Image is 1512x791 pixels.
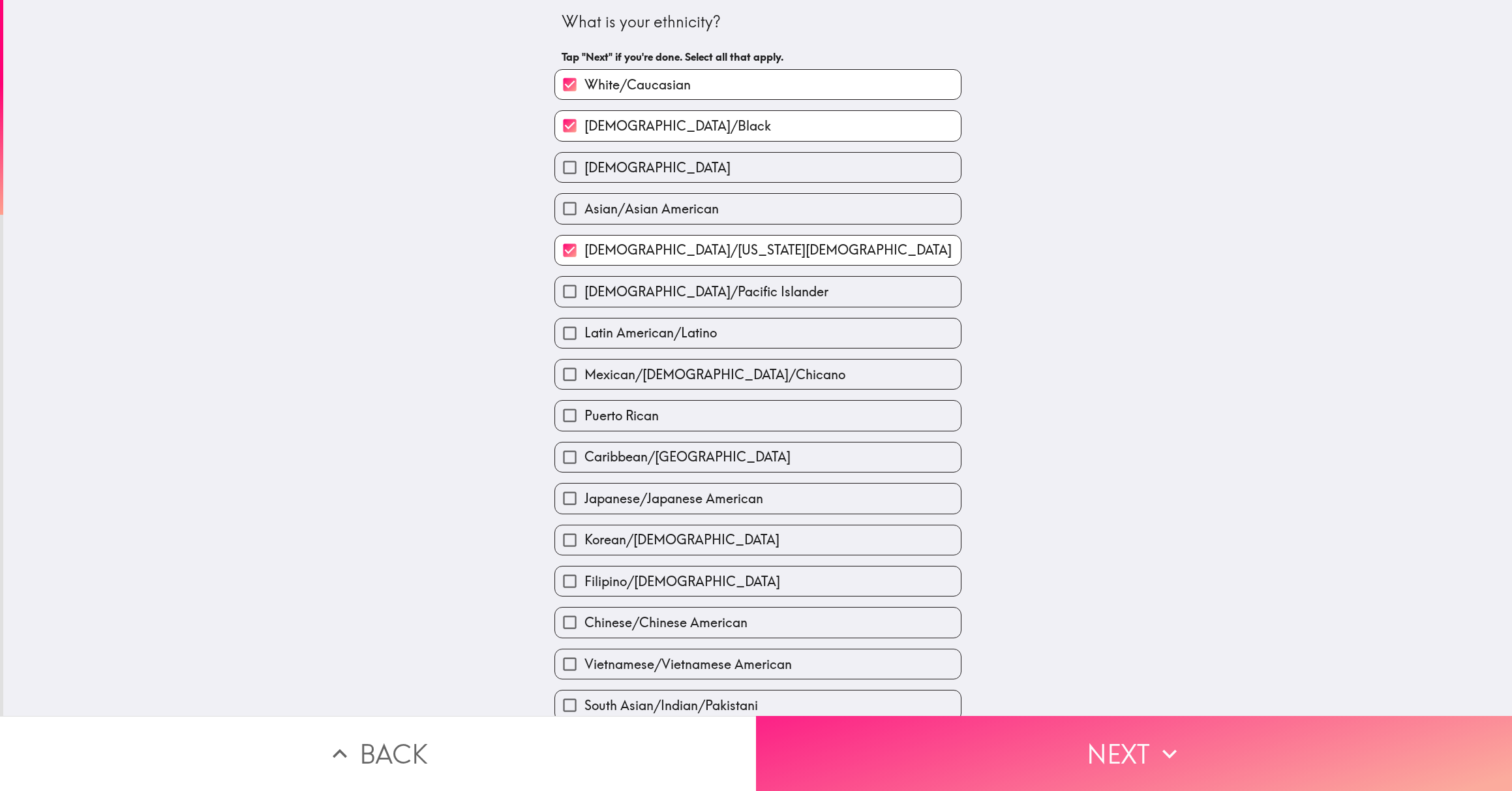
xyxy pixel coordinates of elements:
[555,194,961,223] button: Asian/Asian American
[584,117,771,135] span: [DEMOGRAPHIC_DATA]/Black
[555,111,961,140] button: [DEMOGRAPHIC_DATA]/Black
[584,572,780,591] span: Filipino/[DEMOGRAPHIC_DATA]
[555,442,961,472] button: Caribbean/[GEOGRAPHIC_DATA]
[555,360,961,389] button: Mexican/[DEMOGRAPHIC_DATA]/Chicano
[584,489,763,508] span: Japanese/Japanese American
[555,318,961,348] button: Latin American/Latino
[555,649,961,679] button: Vietnamese/Vietnamese American
[584,448,791,466] span: Caribbean/[GEOGRAPHIC_DATA]
[555,401,961,430] button: Puerto Rican
[584,531,779,549] span: Korean/[DEMOGRAPHIC_DATA]
[555,70,961,99] button: White/Caucasian
[584,241,952,259] span: [DEMOGRAPHIC_DATA]/[US_STATE][DEMOGRAPHIC_DATA]
[555,484,961,513] button: Japanese/Japanese American
[584,407,659,425] span: Puerto Rican
[562,50,954,64] h6: Tap "Next" if you're done. Select all that apply.
[584,76,691,94] span: White/Caucasian
[584,200,719,218] span: Asian/Asian American
[555,690,961,720] button: South Asian/Indian/Pakistani
[555,566,961,596] button: Filipino/[DEMOGRAPHIC_DATA]
[584,283,828,301] span: [DEMOGRAPHIC_DATA]/Pacific Islander
[584,324,717,342] span: Latin American/Latino
[555,236,961,265] button: [DEMOGRAPHIC_DATA]/[US_STATE][DEMOGRAPHIC_DATA]
[555,277,961,306] button: [DEMOGRAPHIC_DATA]/Pacific Islander
[584,655,792,674] span: Vietnamese/Vietnamese American
[555,525,961,555] button: Korean/[DEMOGRAPHIC_DATA]
[756,716,1512,791] button: Next
[584,365,845,384] span: Mexican/[DEMOGRAPHIC_DATA]/Chicano
[562,11,954,33] div: What is your ethnicity?
[584,696,758,715] span: South Asian/Indian/Pakistani
[555,153,961,182] button: [DEMOGRAPHIC_DATA]
[584,159,731,177] span: [DEMOGRAPHIC_DATA]
[584,613,748,632] span: Chinese/Chinese American
[555,608,961,637] button: Chinese/Chinese American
